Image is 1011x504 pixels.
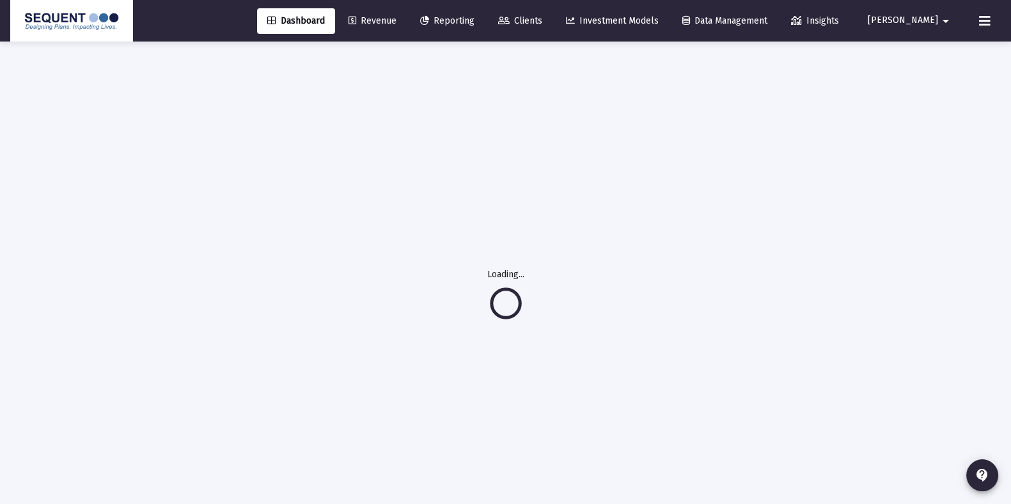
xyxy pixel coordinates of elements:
[349,15,396,26] span: Revenue
[556,8,669,34] a: Investment Models
[267,15,325,26] span: Dashboard
[682,15,767,26] span: Data Management
[566,15,659,26] span: Investment Models
[338,8,407,34] a: Revenue
[791,15,839,26] span: Insights
[938,8,953,34] mat-icon: arrow_drop_down
[488,8,553,34] a: Clients
[672,8,778,34] a: Data Management
[20,8,123,34] img: Dashboard
[975,468,990,483] mat-icon: contact_support
[852,8,969,33] button: [PERSON_NAME]
[420,15,474,26] span: Reporting
[868,15,938,26] span: [PERSON_NAME]
[498,15,542,26] span: Clients
[781,8,849,34] a: Insights
[257,8,335,34] a: Dashboard
[410,8,485,34] a: Reporting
